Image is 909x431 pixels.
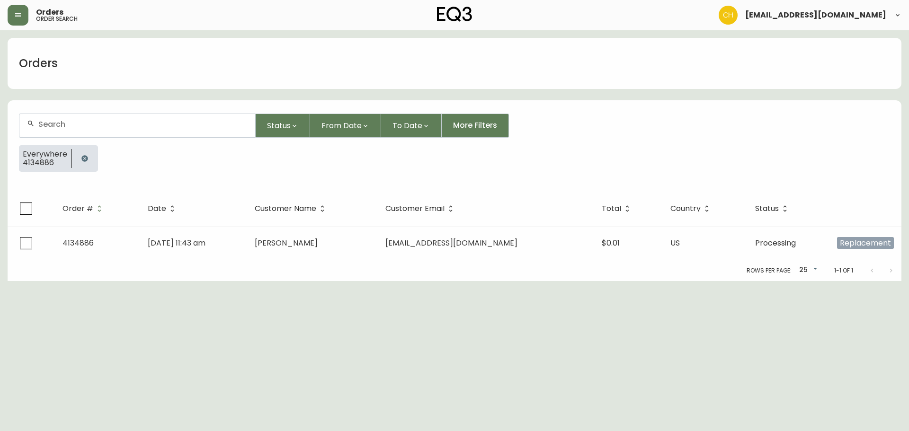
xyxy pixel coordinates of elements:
span: Everywhere [23,150,67,158]
span: Status [755,204,791,213]
span: [EMAIL_ADDRESS][DOMAIN_NAME] [745,11,886,19]
h5: order search [36,16,78,22]
span: Order # [62,206,93,211]
span: Customer Name [255,204,329,213]
button: To Date [381,114,442,138]
span: Country [670,204,713,213]
img: logo [437,7,472,22]
span: Date [148,204,178,213]
span: Country [670,206,701,211]
span: [DATE] 11:43 am [148,237,205,248]
span: $0.01 [602,237,620,248]
span: Order # [62,204,106,213]
span: 4134886 [23,158,67,167]
p: 1-1 of 1 [834,266,853,275]
button: More Filters [442,114,509,138]
button: From Date [310,114,381,138]
button: Status [256,114,310,138]
span: Total [602,204,633,213]
span: Replacement [837,237,894,249]
div: 25 [795,263,819,278]
span: Processing [755,237,796,248]
span: Date [148,206,166,211]
span: Customer Email [385,206,445,211]
span: US [670,237,680,248]
span: More Filters [453,120,497,131]
span: 4134886 [62,237,94,248]
span: Customer Email [385,204,457,213]
span: [EMAIL_ADDRESS][DOMAIN_NAME] [385,237,517,248]
span: Total [602,206,621,211]
span: Customer Name [255,206,316,211]
h1: Orders [19,55,58,71]
span: Status [755,206,779,211]
span: Orders [36,9,63,16]
span: Status [267,120,291,132]
span: From Date [321,120,362,132]
input: Search [38,120,248,129]
p: Rows per page: [747,266,792,275]
span: To Date [392,120,422,132]
img: 6288462cea190ebb98a2c2f3c744dd7e [719,6,738,25]
span: [PERSON_NAME] [255,237,318,248]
